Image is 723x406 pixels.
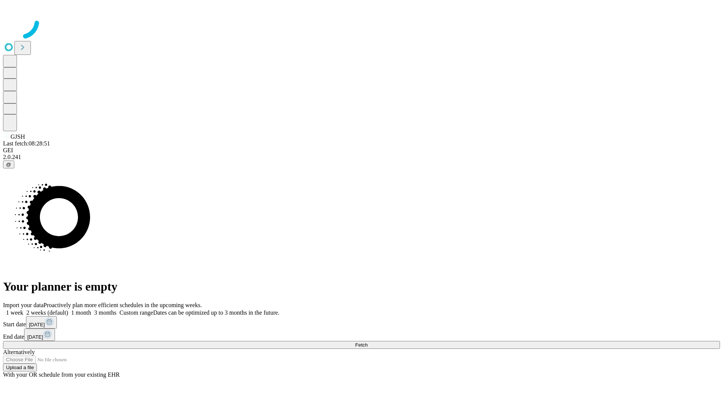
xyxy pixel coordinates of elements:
[3,341,720,349] button: Fetch
[71,309,91,316] span: 1 month
[3,329,720,341] div: End date
[3,161,14,168] button: @
[3,302,44,308] span: Import your data
[3,147,720,154] div: GEI
[3,154,720,161] div: 2.0.241
[94,309,116,316] span: 3 months
[24,329,55,341] button: [DATE]
[3,316,720,329] div: Start date
[355,342,368,348] span: Fetch
[29,322,45,327] span: [DATE]
[119,309,153,316] span: Custom range
[26,309,68,316] span: 2 weeks (default)
[3,280,720,294] h1: Your planner is empty
[3,140,50,147] span: Last fetch: 08:28:51
[153,309,279,316] span: Dates can be optimized up to 3 months in the future.
[3,349,35,355] span: Alternatively
[6,309,23,316] span: 1 week
[27,334,43,340] span: [DATE]
[44,302,202,308] span: Proactively plan more efficient schedules in the upcoming weeks.
[6,162,11,167] span: @
[3,364,37,371] button: Upload a file
[11,133,25,140] span: GJSH
[26,316,57,329] button: [DATE]
[3,371,120,378] span: With your OR schedule from your existing EHR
